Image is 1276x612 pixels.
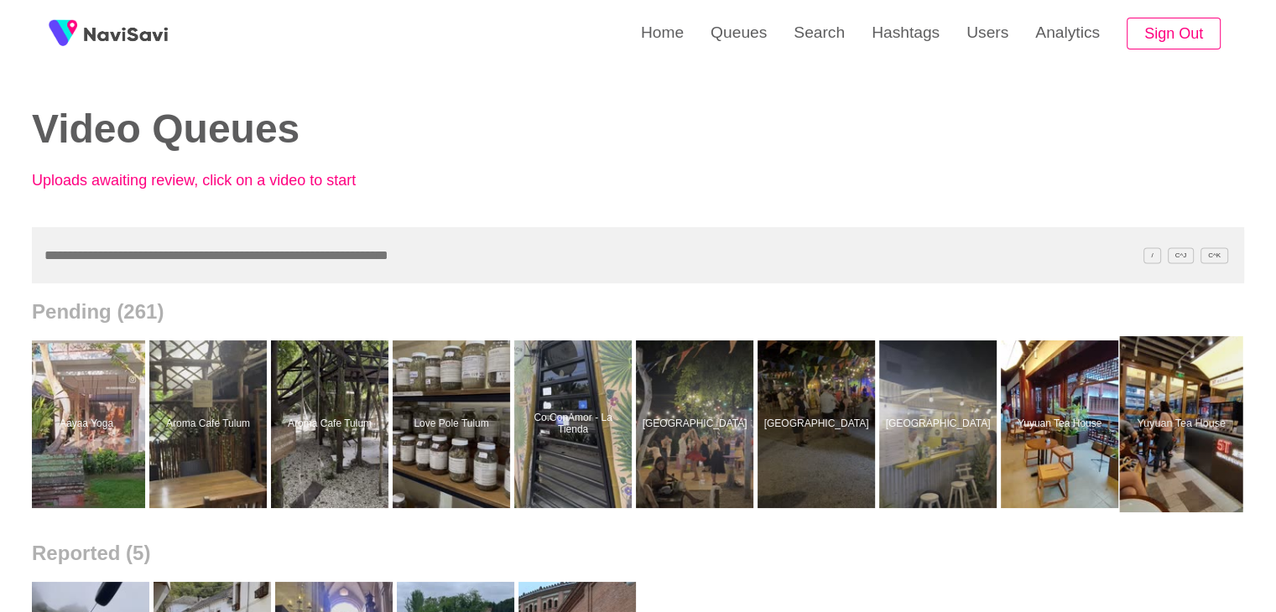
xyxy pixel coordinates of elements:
a: Yuyuan Tea HouseYuyuan Tea House [1122,340,1244,508]
h2: Pending (261) [32,300,1244,324]
span: C^K [1200,247,1228,263]
button: Sign Out [1127,18,1221,50]
a: [GEOGRAPHIC_DATA]Palma Central [758,340,879,508]
h2: Reported (5) [32,542,1244,565]
a: Yuyuan Tea HouseYuyuan Tea House [1001,340,1122,508]
a: [GEOGRAPHIC_DATA]Palma Central [879,340,1001,508]
a: Aayaa YogaAayaa Yoga [28,340,149,508]
a: Aroma Cafe TulumAroma Cafe Tulum [271,340,393,508]
a: Aroma Cafe TulumAroma Cafe Tulum [149,340,271,508]
img: fireSpot [84,25,168,42]
img: fireSpot [42,13,84,54]
p: Uploads awaiting review, click on a video to start [32,172,401,189]
a: Co.ConAmor - La TiendaCo.ConAmor - La Tienda [514,340,636,508]
a: Love Pole TulumLove Pole Tulum [393,340,514,508]
a: [GEOGRAPHIC_DATA]Palma Central [636,340,758,508]
span: C^J [1168,247,1195,263]
h2: Video Queues [32,107,612,152]
span: / [1143,247,1160,263]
